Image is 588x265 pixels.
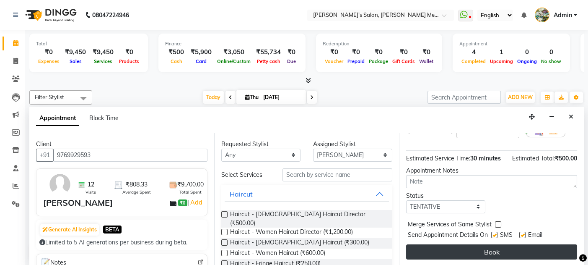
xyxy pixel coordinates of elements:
div: Total [36,40,141,47]
div: Assigned Stylist [313,140,392,149]
span: Due [285,58,298,64]
div: Select Services [215,171,276,179]
div: Limited to 5 AI generations per business during beta. [39,238,204,247]
div: ₹3,050 [215,47,253,57]
div: ₹5,900 [187,47,215,57]
div: ₹0 [367,47,390,57]
span: Haircut - Women Haircut Director (₹1,200.00) [230,228,353,238]
span: Haircut - [DEMOGRAPHIC_DATA] Haircut Director (₹500.00) [230,210,386,228]
div: 0 [539,47,563,57]
div: ₹0 [284,47,299,57]
div: Client [36,140,207,149]
img: avatar [48,172,72,197]
span: Card [194,58,209,64]
span: | [187,197,204,207]
button: Close [565,110,577,123]
span: ₹9,700.00 [177,180,204,189]
span: Email [528,231,542,241]
span: Ongoing [515,58,539,64]
button: Generate AI Insights [40,224,99,236]
span: Appointment [36,111,79,126]
input: Search by Name/Mobile/Email/Code [53,149,207,162]
span: ₹500.00 [555,155,577,162]
div: [PERSON_NAME] [43,197,113,209]
div: Finance [165,40,299,47]
span: Total Spent [179,189,202,195]
span: Prepaid [345,58,367,64]
span: 30 minutes [470,155,501,162]
div: ₹9,450 [62,47,89,57]
span: Gift Cards [390,58,417,64]
span: Voucher [323,58,345,64]
div: ₹500 [165,47,187,57]
span: ADD NEW [508,94,533,100]
span: Today [203,91,224,104]
span: Haircut - Women Haircut (₹600.00) [230,249,325,259]
span: BETA [103,226,122,234]
span: Cash [168,58,184,64]
span: Petty cash [255,58,282,64]
span: Thu [243,94,261,100]
span: Services [92,58,114,64]
button: ADD NEW [506,92,535,103]
span: Visits [85,189,96,195]
div: Status [406,192,485,200]
img: logo [21,3,79,27]
div: ₹55,734 [253,47,284,57]
span: Estimated Total: [512,155,555,162]
button: Book [406,244,577,260]
span: No show [539,58,563,64]
input: Search Appointment [427,91,501,104]
div: ₹0 [345,47,367,57]
div: 0 [515,47,539,57]
div: Haircut [230,189,253,199]
span: Package [367,58,390,64]
span: Haircut - [DEMOGRAPHIC_DATA] Haircut (₹300.00) [230,238,369,249]
span: Send Appointment Details On [408,231,488,241]
span: Wallet [417,58,435,64]
div: ₹0 [36,47,62,57]
button: Haircut [225,186,389,202]
div: Requested Stylist [221,140,300,149]
span: Estimated Service Time: [406,155,470,162]
div: ₹9,450 [89,47,117,57]
span: ₹0 [178,199,187,206]
span: 12 [88,180,94,189]
input: Search by service name [282,168,392,181]
span: Sales [67,58,84,64]
div: 1 [488,47,515,57]
span: SMS [500,231,513,241]
input: 2025-09-04 [261,91,303,104]
span: Filter Stylist [35,94,64,100]
span: Average Spent [122,189,151,195]
span: Merge Services of Same Stylist [408,220,492,231]
img: Admin [535,8,549,22]
span: Upcoming [488,58,515,64]
span: ₹808.33 [126,180,148,189]
div: Appointment Notes [406,166,577,175]
div: 4 [459,47,488,57]
div: ₹0 [117,47,141,57]
span: Completed [459,58,488,64]
div: ₹0 [323,47,345,57]
span: Expenses [36,58,62,64]
span: Admin [554,11,572,20]
span: Online/Custom [215,58,253,64]
span: Block Time [89,114,119,122]
b: 08047224946 [92,3,129,27]
div: ₹0 [390,47,417,57]
div: ₹0 [417,47,435,57]
div: Appointment [459,40,563,47]
div: Redemption [323,40,435,47]
a: Add [189,197,204,207]
button: +91 [36,149,54,162]
span: Products [117,58,141,64]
